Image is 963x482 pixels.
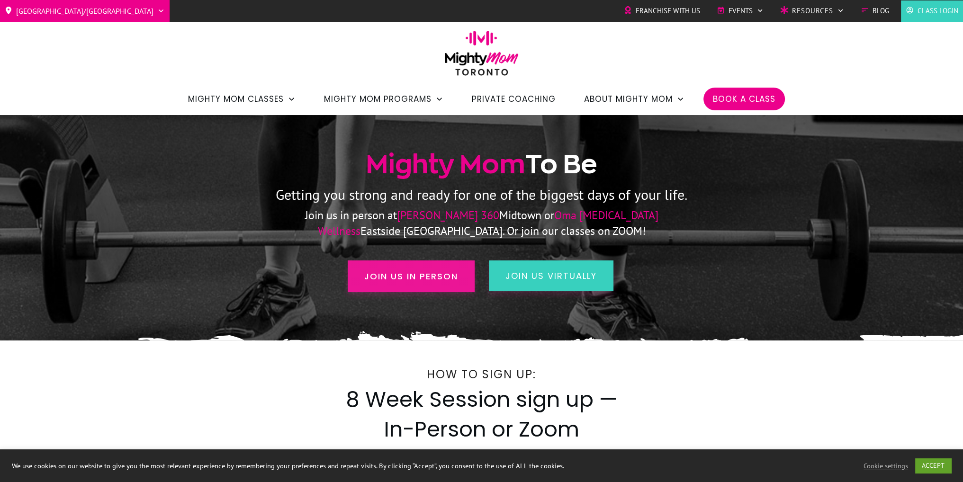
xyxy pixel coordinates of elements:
h1: To Be [198,147,765,181]
img: mightymom-logo-toronto [440,31,523,82]
span: Mighty Mom [366,150,525,178]
a: Book a Class [713,91,775,107]
p: Getting you strong and ready for one of the biggest days of your life. [198,182,765,207]
span: Events [729,4,753,18]
a: Private Coaching [472,91,556,107]
span: [GEOGRAPHIC_DATA]/[GEOGRAPHIC_DATA] [16,3,153,18]
span: Resources [792,4,833,18]
a: Blog [861,4,889,18]
p: Join us in person at Midtown or Eastside [GEOGRAPHIC_DATA]. Or join our classes on ZOOM! [265,208,698,239]
span: Class Login [918,4,958,18]
a: Cookie settings [864,462,908,470]
span: join us virtually [505,270,597,282]
a: Resources [780,4,844,18]
a: join us virtually [489,260,613,291]
span: Join us in person [364,270,458,283]
a: [GEOGRAPHIC_DATA]/[GEOGRAPHIC_DATA] [5,3,165,18]
span: About Mighty Mom [584,91,673,107]
div: We use cookies on our website to give you the most relevant experience by remembering your prefer... [12,462,669,470]
span: Franchise with Us [636,4,700,18]
a: Events [717,4,764,18]
span: [PERSON_NAME] 360 [397,208,499,223]
a: Join us in person [348,260,475,292]
a: Franchise with Us [624,4,700,18]
span: Oma [MEDICAL_DATA] Wellness [318,208,658,238]
a: ACCEPT [915,458,951,473]
span: 8 Week Session sign up — In-Person or Zoom [346,384,618,444]
a: Mighty Mom Programs [324,91,443,107]
a: Class Login [906,4,958,18]
span: Mighty Mom Programs [324,91,432,107]
a: About Mighty Mom [584,91,684,107]
a: Mighty Mom Classes [188,91,296,107]
span: Blog [873,4,889,18]
span: Mighty Mom Classes [188,91,284,107]
span: How to Sign Up: [427,366,536,382]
